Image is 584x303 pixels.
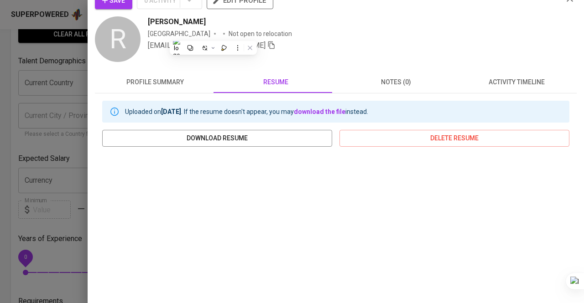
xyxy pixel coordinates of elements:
[347,133,562,144] span: delete resume
[109,133,325,144] span: download resume
[95,16,141,62] div: R
[341,77,451,88] span: notes (0)
[148,41,266,50] span: [EMAIL_ADDRESS][DOMAIN_NAME]
[125,103,368,120] div: Uploaded on . If the resume doesn't appear, you may instead.
[100,77,210,88] span: profile summary
[339,130,569,147] button: delete resume
[229,29,292,38] p: Not open to relocation
[102,130,332,147] button: download resume
[148,16,206,27] span: [PERSON_NAME]
[221,77,330,88] span: resume
[462,77,571,88] span: activity timeline
[294,108,345,115] a: download the file
[148,29,210,38] div: [GEOGRAPHIC_DATA]
[161,108,181,115] b: [DATE]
